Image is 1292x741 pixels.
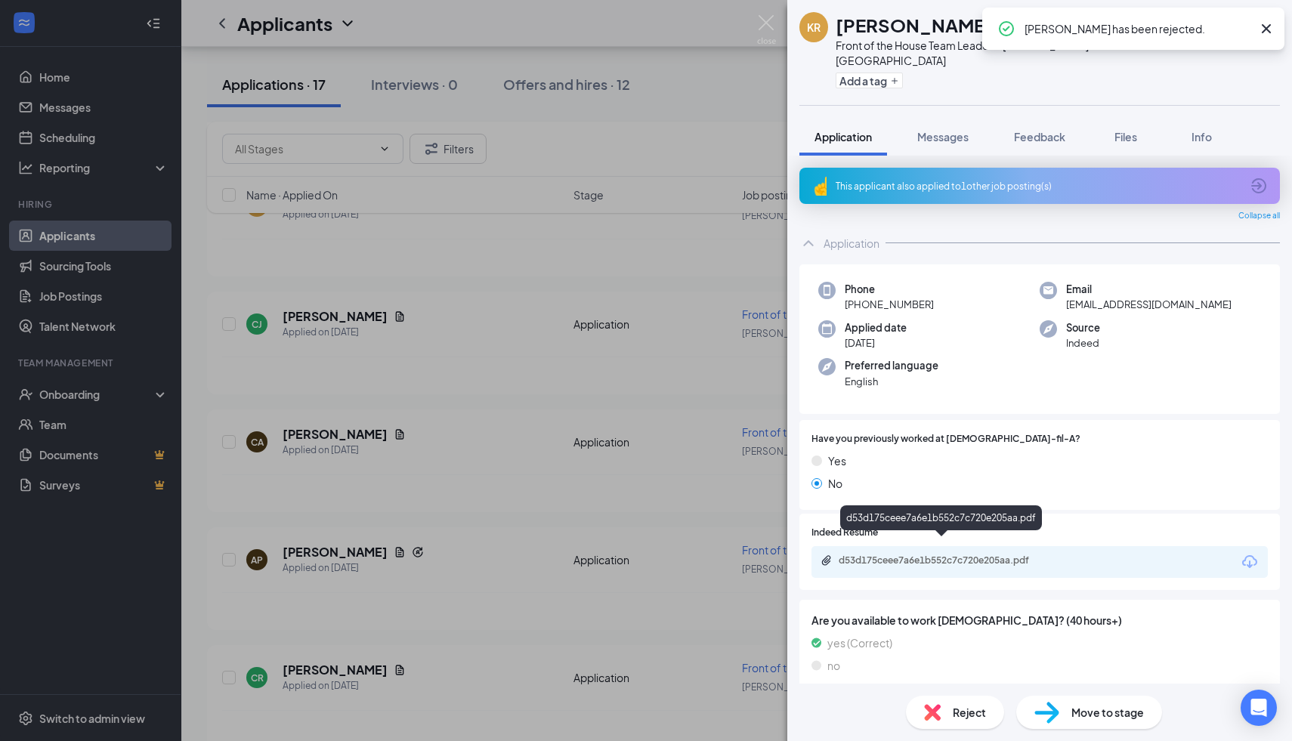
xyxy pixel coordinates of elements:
span: Phone [845,282,934,297]
svg: Cross [1257,20,1275,38]
div: Front of the House Team Leader at [PERSON_NAME][GEOGRAPHIC_DATA] [836,38,1182,68]
span: Application [814,130,872,144]
span: [EMAIL_ADDRESS][DOMAIN_NAME] [1066,297,1232,312]
span: yes (Correct) [827,634,892,651]
span: Email [1066,282,1232,297]
div: d53d175ceee7a6e1b552c7c720e205aa.pdf [840,505,1042,530]
div: KR [807,20,821,35]
div: [PERSON_NAME] has been rejected. [1025,20,1251,38]
svg: Paperclip [821,554,833,567]
span: Move to stage [1071,704,1144,721]
span: Info [1192,130,1212,144]
a: Paperclipd53d175ceee7a6e1b552c7c720e205aa.pdf [821,554,1065,569]
span: Have you previously worked at [DEMOGRAPHIC_DATA]-fil-A? [811,432,1080,446]
svg: CheckmarkCircle [997,20,1015,38]
span: No [828,475,842,492]
span: Preferred language [845,358,938,373]
svg: Plus [890,76,899,85]
div: Open Intercom Messenger [1241,690,1277,726]
span: Collapse all [1238,210,1280,222]
span: Messages [917,130,969,144]
span: Yes [828,452,846,469]
span: Applied date [845,320,907,335]
span: Indeed [1066,335,1100,350]
div: This applicant also applied to 1 other job posting(s) [836,180,1241,193]
span: Source [1066,320,1100,335]
span: Reject [953,704,986,721]
svg: ChevronUp [799,234,818,252]
div: Application [824,236,879,251]
button: PlusAdd a tag [836,73,903,88]
span: no [827,657,840,674]
span: Indeed Resume [811,526,878,540]
svg: ArrowCircle [1250,177,1268,195]
span: Feedback [1014,130,1065,144]
span: [PHONE_NUMBER] [845,297,934,312]
svg: Download [1241,553,1259,571]
h1: [PERSON_NAME] [836,12,992,38]
span: English [845,374,938,389]
span: Files [1114,130,1137,144]
span: Are you available to work [DEMOGRAPHIC_DATA]? (40 hours+) [811,612,1268,628]
div: d53d175ceee7a6e1b552c7c720e205aa.pdf [839,554,1050,567]
span: [DATE] [845,335,907,350]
